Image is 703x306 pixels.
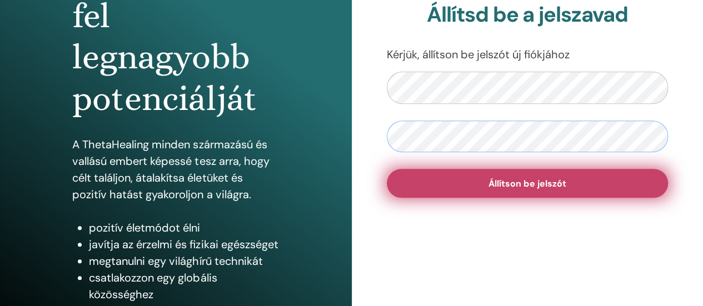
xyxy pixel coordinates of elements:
[89,219,279,236] li: pozitív életmódot élni
[488,178,566,189] span: Állítson be jelszót
[89,269,279,303] li: csatlakozzon egy globális közösséghez
[387,46,669,63] p: Kérjük, állítson be jelszót új fiókjához
[89,236,279,253] li: javítja az érzelmi és fizikai egészséget
[72,136,279,203] p: A ThetaHealing minden származású és vallású embert képessé tesz arra, hogy célt találjon, átalakí...
[387,169,669,198] button: Állítson be jelszót
[89,253,279,269] li: megtanulni egy világhírű technikát
[387,2,669,28] h2: Állítsd be a jelszavad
